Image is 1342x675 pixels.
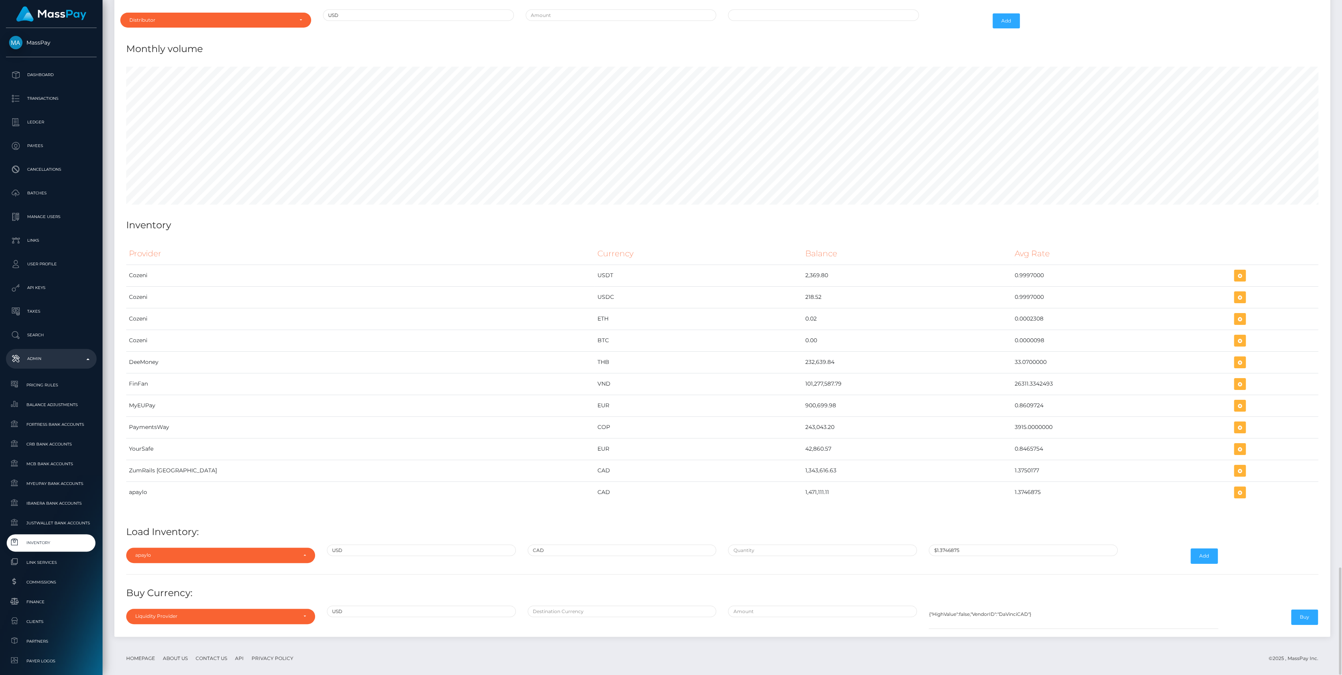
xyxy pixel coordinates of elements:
span: Clients [9,617,93,626]
td: 0.9997000 [1012,286,1231,308]
td: 1,343,616.63 [803,460,1012,481]
td: apaylo [126,481,595,503]
a: Clients [6,613,97,630]
a: Batches [6,183,97,203]
td: ETH [595,308,802,330]
input: Quantity [728,544,917,556]
th: Provider [126,243,595,265]
a: Balance Adjustments [6,396,97,413]
a: Manage Users [6,207,97,227]
td: BTC [595,330,802,351]
p: Admin [9,353,93,365]
span: MyEUPay Bank Accounts [9,479,93,488]
a: Payees [6,136,97,156]
td: 218.52 [803,286,1012,308]
a: MCB Bank Accounts [6,455,97,472]
td: 232,639.84 [803,351,1012,373]
td: EUR [595,438,802,460]
span: Balance Adjustments [9,400,93,409]
a: Inventory [6,534,97,551]
span: Payer Logos [9,656,93,666]
td: 0.00 [803,330,1012,351]
span: Finance [9,597,93,606]
button: Distributor [120,13,311,28]
h4: Load Inventory: [126,525,1318,539]
a: Links [6,231,97,250]
button: Liquidity Provider [126,609,315,624]
a: API Keys [6,278,97,298]
a: Ibanera Bank Accounts [6,495,97,512]
a: User Profile [6,254,97,274]
td: Cozeni [126,286,595,308]
td: 0.8609724 [1012,395,1231,416]
h4: Buy Currency: [126,586,1318,600]
td: THB [595,351,802,373]
td: ZumRails [GEOGRAPHIC_DATA] [126,460,595,481]
input: Source Currency [327,606,516,617]
textarea: {"HighValue":false,"VendorID":"DaVinciCAD"} [929,606,1218,629]
p: API Keys [9,282,93,294]
input: Destination Currency [528,544,717,556]
h4: Monthly volume [126,42,1318,56]
span: JustWallet Bank Accounts [9,518,93,528]
input: Currency [323,9,514,21]
td: 26311.3342493 [1012,373,1231,395]
td: 2,369.80 [803,265,1012,286]
span: Fortress Bank Accounts [9,420,93,429]
p: Search [9,329,93,341]
a: Admin [6,349,97,369]
span: MassPay [6,39,97,46]
span: Ibanera Bank Accounts [9,499,93,508]
span: Pricing Rules [9,380,93,390]
span: Commissions [9,578,93,587]
a: JustWallet Bank Accounts [6,515,97,531]
div: Liquidity Provider [135,613,297,619]
td: 0.0002308 [1012,308,1231,330]
p: Ledger [9,116,93,128]
a: CRB Bank Accounts [6,436,97,453]
p: Taxes [9,306,93,317]
a: Taxes [6,302,97,321]
p: Transactions [9,93,93,104]
a: Dashboard [6,65,97,85]
td: Cozeni [126,265,595,286]
th: Currency [595,243,802,265]
span: MCB Bank Accounts [9,459,93,468]
a: Transactions [6,89,97,108]
span: Inventory [9,538,93,547]
img: MassPay Logo [16,6,86,22]
p: Links [9,235,93,246]
input: Amount [526,9,717,21]
td: 1.3750177 [1012,460,1231,481]
a: Homepage [123,652,158,664]
td: COP [595,416,802,438]
td: 243,043.20 [803,416,1012,438]
span: Link Services [9,558,93,567]
td: 3915.0000000 [1012,416,1231,438]
td: 1,471,111.11 [803,481,1012,503]
th: Avg Rate [1012,243,1231,265]
button: Add [993,13,1020,28]
a: About Us [160,652,191,664]
td: 0.9997000 [1012,265,1231,286]
td: FinFan [126,373,595,395]
a: Ledger [6,112,97,132]
span: CRB Bank Accounts [9,440,93,449]
td: USDC [595,286,802,308]
input: Destination Currency [528,606,717,617]
p: Dashboard [9,69,93,81]
a: Fortress Bank Accounts [6,416,97,433]
h4: Inventory [126,218,1318,232]
span: Partners [9,637,93,646]
td: 33.0700000 [1012,351,1231,373]
td: USDT [595,265,802,286]
a: Search [6,325,97,345]
td: 0.8465754 [1012,438,1231,460]
a: Payer Logos [6,653,97,669]
div: © 2025 , MassPay Inc. [1269,654,1324,663]
input: Rate [929,544,1118,556]
a: MyEUPay Bank Accounts [6,475,97,492]
td: Cozeni [126,308,595,330]
td: EUR [595,395,802,416]
td: 0.02 [803,308,1012,330]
